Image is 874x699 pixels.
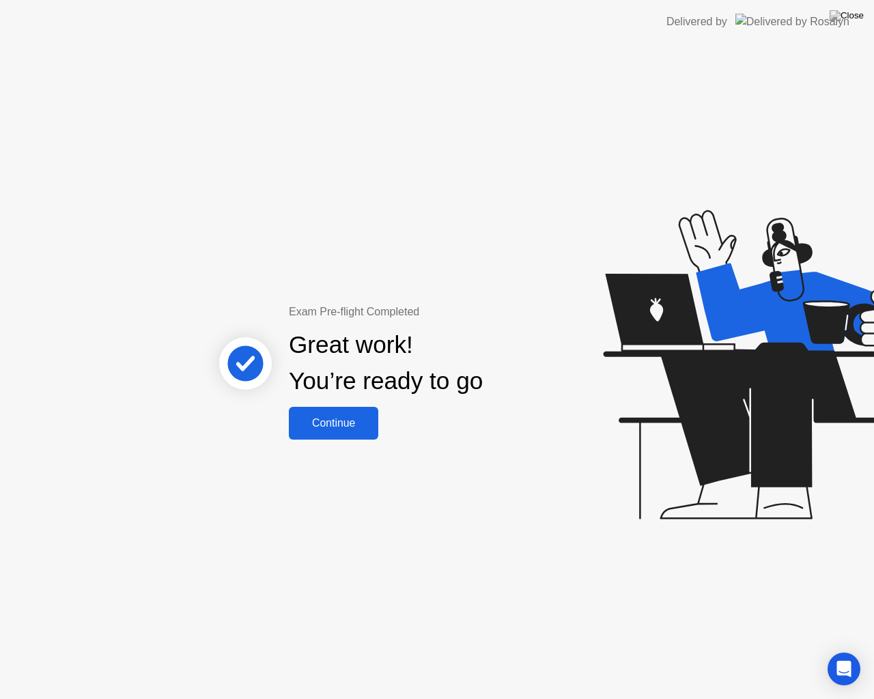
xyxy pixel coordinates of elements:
[666,14,727,30] div: Delivered by
[289,304,571,320] div: Exam Pre-flight Completed
[289,407,378,440] button: Continue
[830,10,864,21] img: Close
[293,417,374,429] div: Continue
[289,327,483,399] div: Great work! You’re ready to go
[735,14,849,29] img: Delivered by Rosalyn
[828,653,860,685] div: Open Intercom Messenger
